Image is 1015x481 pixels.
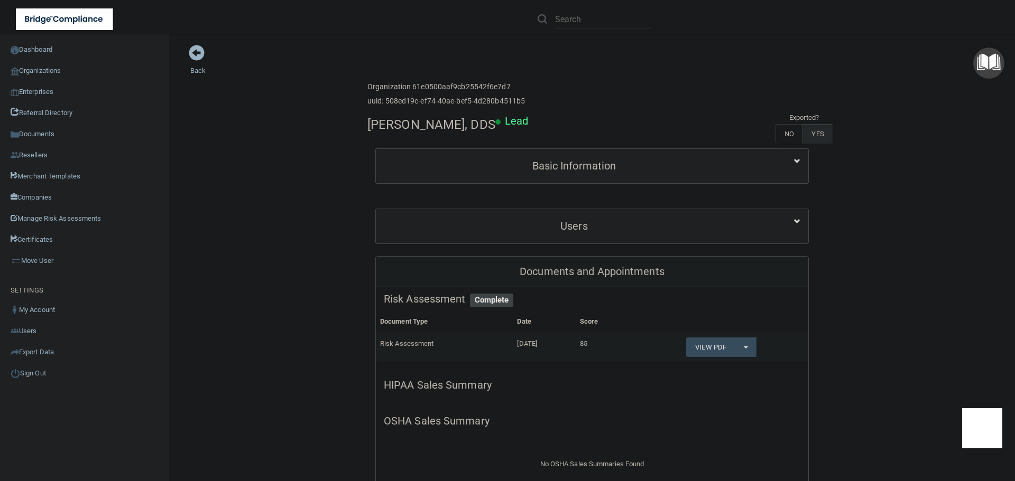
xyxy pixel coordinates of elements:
[384,379,800,391] h5: HIPAA Sales Summary
[513,333,575,361] td: [DATE]
[384,415,800,427] h5: OSHA Sales Summary
[384,160,764,172] h5: Basic Information
[555,10,652,29] input: Search
[11,67,19,76] img: organization-icon.f8decf85.png
[513,311,575,333] th: Date
[776,124,802,144] label: NO
[384,293,800,305] h5: Risk Assessment
[11,130,19,139] img: icon-documents.8dae5593.png
[16,8,113,30] img: bridge_compliance_login_screen.278c3ca4.svg
[367,118,495,131] h4: [PERSON_NAME], DDS
[367,97,525,105] h6: uuid: 508ed19c-ef74-40ae-bef5-4d280b4511b5
[973,48,1004,79] button: Open Resource Center
[384,214,800,238] a: Users
[11,369,20,378] img: ic_power_dark.7ecde6b1.png
[576,311,635,333] th: Score
[11,306,19,314] img: ic_user_dark.df1a06c3.png
[190,54,206,74] a: Back
[962,408,1002,448] iframe: Drift Widget Chat Controller
[384,154,800,178] a: Basic Information
[505,111,528,131] p: Lead
[11,348,19,356] img: icon-export.b9366987.png
[686,337,735,357] a: View PDF
[11,327,19,335] img: icon-users.e205127d.png
[470,294,514,307] span: Complete
[576,333,635,361] td: 85
[384,220,764,232] h5: Users
[367,83,525,91] h6: Organization 61e0500aaf9cb25542f6e7d7
[11,256,21,266] img: briefcase.64adab9b.png
[11,46,19,54] img: ic_dashboard_dark.d01f4a41.png
[11,89,19,96] img: enterprise.0d942306.png
[376,311,513,333] th: Document Type
[802,124,832,144] label: YES
[376,257,808,287] div: Documents and Appointments
[776,111,833,124] td: Exported?
[11,284,43,297] label: SETTINGS
[376,333,513,361] td: Risk Assessment
[538,14,547,24] img: ic-search.3b580494.png
[11,151,19,159] img: ic_reseller.de258add.png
